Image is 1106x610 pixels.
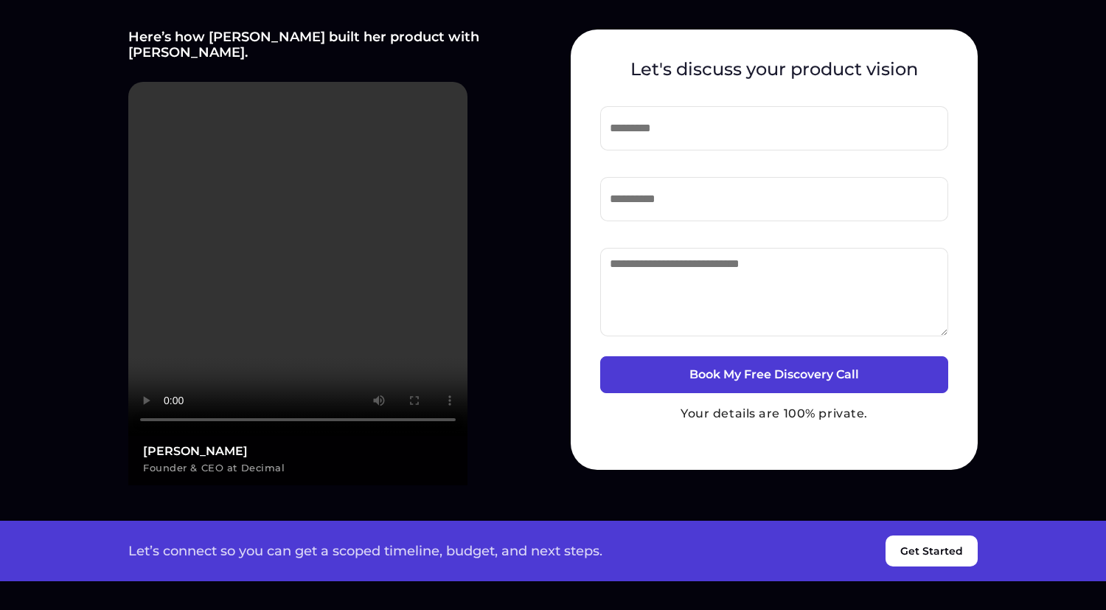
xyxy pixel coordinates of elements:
h3: [PERSON_NAME] [143,445,453,458]
p: Founder & CEO at Decimal [143,459,453,476]
h4: Here’s how [PERSON_NAME] built her product with [PERSON_NAME]. [128,30,535,60]
h4: Let's discuss your product vision [600,59,948,80]
p: Let’s connect so you can get a scoped timeline, budget, and next steps. [128,544,602,558]
p: Your details are 100% private. [600,405,948,423]
button: Get Started [886,536,978,566]
button: Book My Free Discovery Call [600,356,948,393]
